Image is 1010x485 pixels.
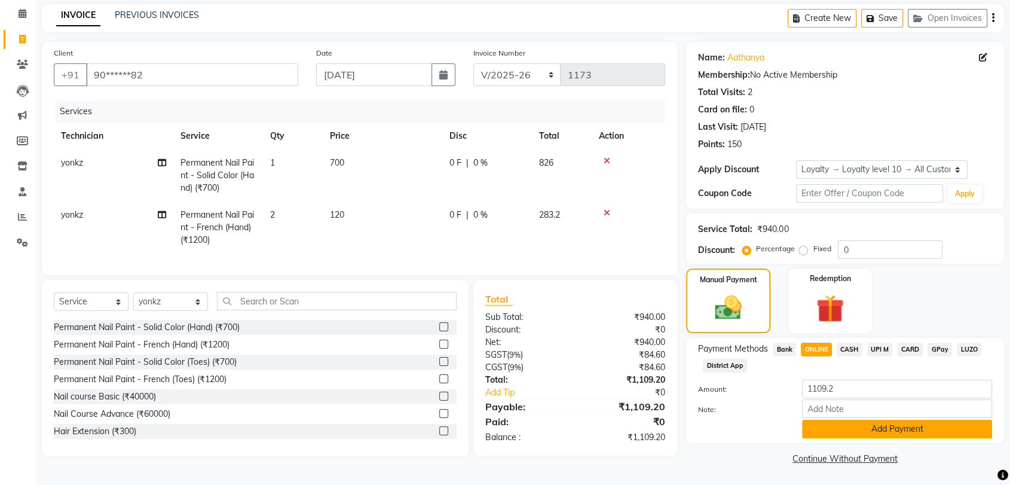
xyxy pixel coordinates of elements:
div: Nail course Basic (₹40000) [54,391,156,403]
span: 0 F [449,209,461,221]
span: 2 [270,209,275,220]
button: Add Payment [802,420,992,438]
div: Permanent Nail Paint - Solid Color (Toes) (₹700) [54,356,237,368]
div: Card on file: [698,103,747,116]
span: 120 [330,209,344,220]
input: Search or Scan [217,292,457,310]
button: +91 [54,63,87,86]
button: Apply [948,185,982,203]
label: Percentage [756,243,794,254]
div: Points: [698,138,725,151]
span: 0 % [473,209,488,221]
label: Date [316,48,332,59]
div: Membership: [698,69,750,81]
div: ₹84.60 [576,361,675,374]
label: Amount: [689,384,793,395]
a: INVOICE [56,5,100,26]
img: _cash.svg [706,292,749,323]
th: Total [532,123,592,150]
div: Permanent Nail Paint - French (Hand) (₹1200) [54,338,229,351]
div: ( ) [476,361,576,374]
div: Permanent Nail Paint - French (Toes) (₹1200) [54,373,227,386]
a: PREVIOUS INVOICES [115,10,199,20]
span: | [466,157,469,169]
div: Payable: [476,399,576,414]
label: Redemption [809,273,850,284]
div: Service Total: [698,223,752,236]
th: Action [592,123,665,150]
span: Payment Methods [698,343,768,355]
span: 9% [510,362,521,372]
input: Amount [802,380,992,398]
span: CARD [897,343,923,356]
span: | [466,209,469,221]
span: 826 [539,157,553,168]
span: 0 % [473,157,488,169]
div: Hair Extension (₹300) [54,425,136,438]
span: UPI M [867,343,893,356]
a: Add Tip [476,386,592,399]
span: SGST [485,349,507,360]
span: yonkz [61,157,83,168]
button: Save [861,9,903,28]
div: 2 [748,86,752,99]
div: ₹0 [576,324,675,336]
span: Permanent Nail Paint - French (Hand) (₹1200) [180,209,254,245]
div: ₹1,109.20 [576,431,675,444]
th: Service [173,123,263,150]
span: CASH [837,343,862,356]
label: Manual Payment [700,274,757,285]
div: Balance : [476,431,576,444]
div: Paid: [476,414,576,429]
label: Invoice Number [473,48,525,59]
span: LUZO [957,343,981,356]
button: Create New [788,9,856,28]
input: Add Note [802,399,992,418]
span: Permanent Nail Paint - Solid Color (Hand) (₹700) [180,157,254,193]
span: District App [703,359,747,373]
div: ( ) [476,349,576,361]
span: ONLINE [801,343,832,356]
div: Permanent Nail Paint - Solid Color (Hand) (₹700) [54,321,240,334]
a: Continue Without Payment [688,453,1002,465]
span: 0 F [449,157,461,169]
img: _gift.svg [807,291,852,326]
div: Total Visits: [698,86,745,99]
th: Disc [442,123,532,150]
label: Client [54,48,73,59]
div: Discount: [698,244,735,257]
div: ₹940.00 [757,223,788,236]
th: Qty [263,123,323,150]
label: Note: [689,404,793,415]
div: Coupon Code [698,187,796,200]
span: 1 [270,157,275,168]
span: Bank [773,343,796,356]
div: Sub Total: [476,311,576,324]
div: ₹84.60 [576,349,675,361]
th: Technician [54,123,173,150]
div: [DATE] [740,121,766,133]
div: ₹940.00 [576,311,675,324]
div: Name: [698,51,725,64]
div: Discount: [476,324,576,336]
th: Price [323,123,442,150]
span: 700 [330,157,344,168]
span: 283.2 [539,209,560,220]
div: Net: [476,336,576,349]
div: Nail Course Advance (₹60000) [54,408,170,420]
div: No Active Membership [698,69,992,81]
span: Total [485,293,513,306]
div: ₹0 [576,414,675,429]
div: ₹1,109.20 [576,399,675,414]
div: Last Visit: [698,121,738,133]
label: Fixed [813,243,831,254]
span: CGST [485,362,507,373]
div: 150 [727,138,742,151]
div: ₹0 [592,386,674,399]
a: Aathanya [727,51,764,64]
div: 0 [749,103,754,116]
span: yonkz [61,209,83,220]
div: Services [55,100,674,123]
div: ₹940.00 [576,336,675,349]
input: Search by Name/Mobile/Email/Code [86,63,298,86]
